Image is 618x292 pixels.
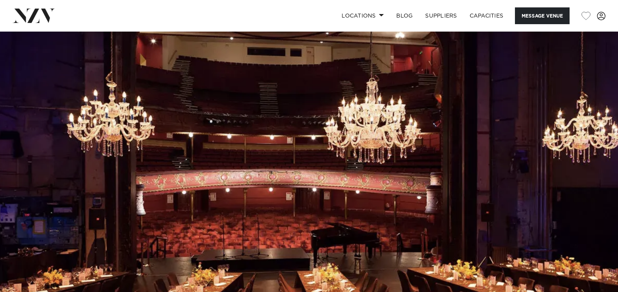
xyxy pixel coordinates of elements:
a: BLOG [390,7,419,24]
a: Capacities [463,7,510,24]
button: Message Venue [515,7,570,24]
a: SUPPLIERS [419,7,463,24]
a: Locations [335,7,390,24]
img: nzv-logo.png [12,9,55,23]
